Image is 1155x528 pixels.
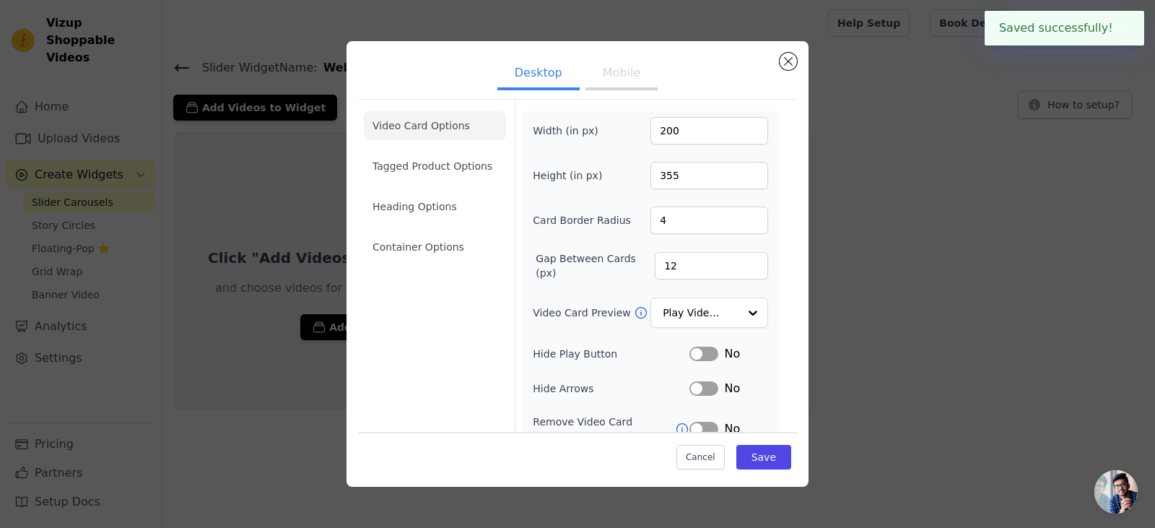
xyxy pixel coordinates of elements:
[1094,470,1138,514] a: Open chat
[364,233,506,261] li: Container Options
[533,124,611,138] label: Width (in px)
[533,381,689,396] label: Hide Arrows
[724,345,740,363] span: No
[364,111,506,140] li: Video Card Options
[364,152,506,181] li: Tagged Product Options
[1113,20,1130,37] button: Close
[736,445,791,469] button: Save
[985,11,1144,46] div: Saved successfully!
[724,380,740,397] span: No
[533,306,633,320] label: Video Card Preview
[533,347,689,361] label: Hide Play Button
[724,420,740,438] span: No
[780,53,797,70] button: Close modal
[585,59,658,90] button: Mobile
[497,59,580,90] button: Desktop
[533,168,611,183] label: Height (in px)
[533,213,631,228] label: Card Border Radius
[536,251,655,280] label: Gap Between Cards (px)
[676,445,725,469] button: Cancel
[364,192,506,221] li: Heading Options
[533,415,675,443] label: Remove Video Card Shadow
